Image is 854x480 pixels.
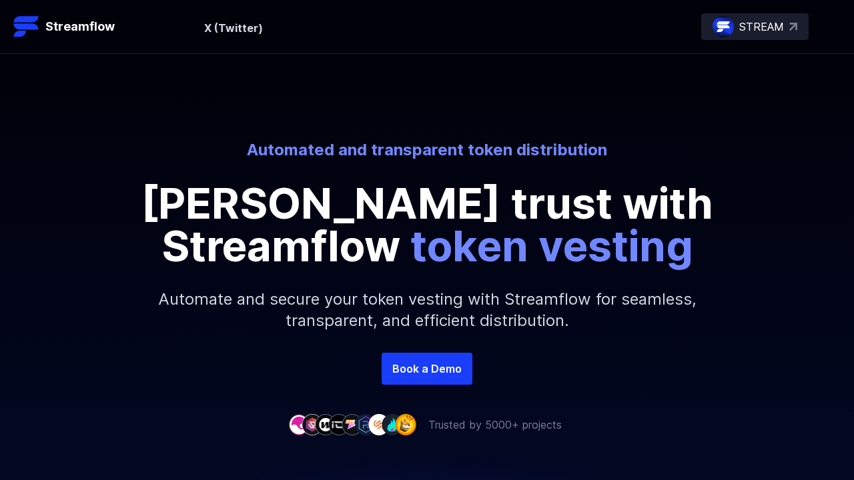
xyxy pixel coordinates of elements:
[713,16,734,37] img: streamflow-logo-circle.png
[428,417,562,433] p: Trusted by 5000+ projects
[13,13,40,40] img: Streamflow Logo
[355,414,376,435] img: company-6
[382,414,403,435] img: company-8
[342,414,363,435] img: company-5
[127,182,727,267] p: [PERSON_NAME] trust with Streamflow
[288,414,310,435] img: company-1
[140,267,714,353] p: Automate and secure your token vesting with Streamflow for seamless, transparent, and efficient d...
[204,21,263,35] a: X (Twitter)
[739,19,784,35] p: STREAM
[701,13,809,40] a: STREAM
[382,353,472,385] a: Book a Demo
[13,13,127,40] a: Streamflow
[410,220,693,271] span: token vesting
[302,414,323,435] img: company-2
[45,17,115,36] p: Streamflow
[328,414,350,435] img: company-4
[315,414,336,435] img: company-3
[789,23,797,31] img: top-right-arrow.svg
[57,139,797,161] p: Automated and transparent token distribution
[368,414,390,435] img: company-7
[395,414,416,435] img: company-9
